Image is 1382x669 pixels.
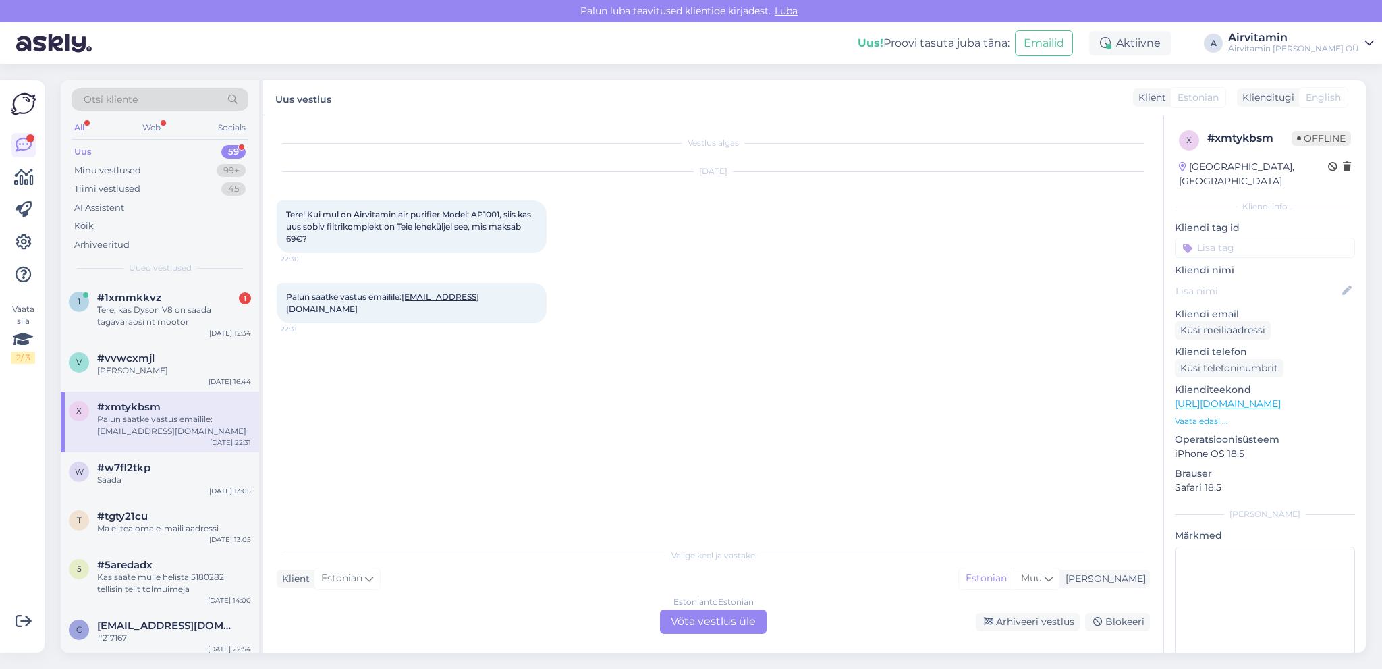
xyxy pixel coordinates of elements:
[1179,160,1328,188] div: [GEOGRAPHIC_DATA], [GEOGRAPHIC_DATA]
[281,254,331,264] span: 22:30
[74,219,94,233] div: Kõik
[74,164,141,178] div: Minu vestlused
[1175,447,1355,461] p: iPhone OS 18.5
[771,5,802,17] span: Luba
[277,550,1150,562] div: Valige keel ja vastake
[97,304,251,328] div: Tere, kas Dyson V8 on saada tagavaraosi nt mootor
[1085,613,1150,631] div: Blokeeri
[1175,433,1355,447] p: Operatsioonisüsteem
[1060,572,1146,586] div: [PERSON_NAME]
[1175,345,1355,359] p: Kliendi telefon
[1175,415,1355,427] p: Vaata edasi ...
[1175,263,1355,277] p: Kliendi nimi
[673,596,754,608] div: Estonian to Estonian
[1228,43,1359,54] div: Airvitamin [PERSON_NAME] OÜ
[1175,529,1355,543] p: Märkmed
[1228,32,1359,43] div: Airvitamin
[1178,90,1219,105] span: Estonian
[209,328,251,338] div: [DATE] 12:34
[281,324,331,334] span: 22:31
[77,515,82,525] span: t
[76,357,82,367] span: v
[858,35,1010,51] div: Proovi tasuta juba täna:
[976,613,1080,631] div: Arhiveeri vestlus
[74,201,124,215] div: AI Assistent
[97,365,251,377] div: [PERSON_NAME]
[277,165,1150,178] div: [DATE]
[74,182,140,196] div: Tiimi vestlused
[97,413,251,437] div: Palun saatke vastus emailile: [EMAIL_ADDRESS][DOMAIN_NAME]
[1204,34,1223,53] div: A
[1133,90,1166,105] div: Klient
[210,437,251,448] div: [DATE] 22:31
[1175,383,1355,397] p: Klienditeekond
[129,262,192,274] span: Uued vestlused
[1175,307,1355,321] p: Kliendi email
[1175,359,1283,377] div: Küsi telefoninumbrit
[275,88,331,107] label: Uus vestlus
[75,466,84,477] span: w
[11,91,36,117] img: Askly Logo
[1176,284,1339,298] input: Lisa nimi
[1089,31,1171,55] div: Aktiivne
[97,352,155,365] span: #vvwcxmjl
[321,571,362,586] span: Estonian
[1175,481,1355,495] p: Safari 18.5
[97,462,150,474] span: #w7fl2tkp
[97,523,251,535] div: Ma ei tea oma e-maili aadressi
[74,238,130,252] div: Arhiveeritud
[1175,221,1355,235] p: Kliendi tag'id
[11,352,35,364] div: 2 / 3
[97,474,251,486] div: Saada
[660,610,767,634] div: Võta vestlus üle
[209,377,251,387] div: [DATE] 16:44
[858,36,883,49] b: Uus!
[1237,90,1294,105] div: Klienditugi
[959,568,1014,589] div: Estonian
[97,510,148,523] span: #tgty21cu
[77,564,82,574] span: 5
[208,644,251,654] div: [DATE] 22:54
[1292,131,1351,146] span: Offline
[11,303,35,364] div: Vaata siia
[1228,32,1374,54] a: AirvitaminAirvitamin [PERSON_NAME] OÜ
[140,119,163,136] div: Web
[215,119,248,136] div: Socials
[1306,90,1341,105] span: English
[76,624,82,635] span: c
[1175,466,1355,481] p: Brauser
[217,164,246,178] div: 99+
[97,620,238,632] span: coolipreyly@hotmail.com
[1015,30,1073,56] button: Emailid
[97,559,153,571] span: #5aredadx
[74,145,92,159] div: Uus
[1175,398,1281,410] a: [URL][DOMAIN_NAME]
[221,145,246,159] div: 59
[97,571,251,595] div: Kas saate mulle helista 5180282 tellisin teilt tolmuimeja
[1175,238,1355,258] input: Lisa tag
[277,137,1150,149] div: Vestlus algas
[76,406,82,416] span: x
[1186,135,1192,145] span: x
[1175,200,1355,213] div: Kliendi info
[209,486,251,496] div: [DATE] 13:05
[1207,130,1292,146] div: # xmtykbsm
[277,572,310,586] div: Klient
[286,292,479,314] span: Palun saatke vastus emailile:
[84,92,138,107] span: Otsi kliente
[78,296,80,306] span: 1
[97,632,251,644] div: #217167
[1175,508,1355,520] div: [PERSON_NAME]
[1175,321,1271,340] div: Küsi meiliaadressi
[286,209,533,244] span: Tere! Kui mul on Airvitamin air purifier Model: AP1001, siis kas uus sobiv filtrikomplekt on Teie...
[72,119,87,136] div: All
[97,292,161,304] span: #1xmmkkvz
[1021,572,1042,584] span: Muu
[97,401,161,413] span: #xmtykbsm
[239,292,251,304] div: 1
[221,182,246,196] div: 45
[209,535,251,545] div: [DATE] 13:05
[208,595,251,606] div: [DATE] 14:00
